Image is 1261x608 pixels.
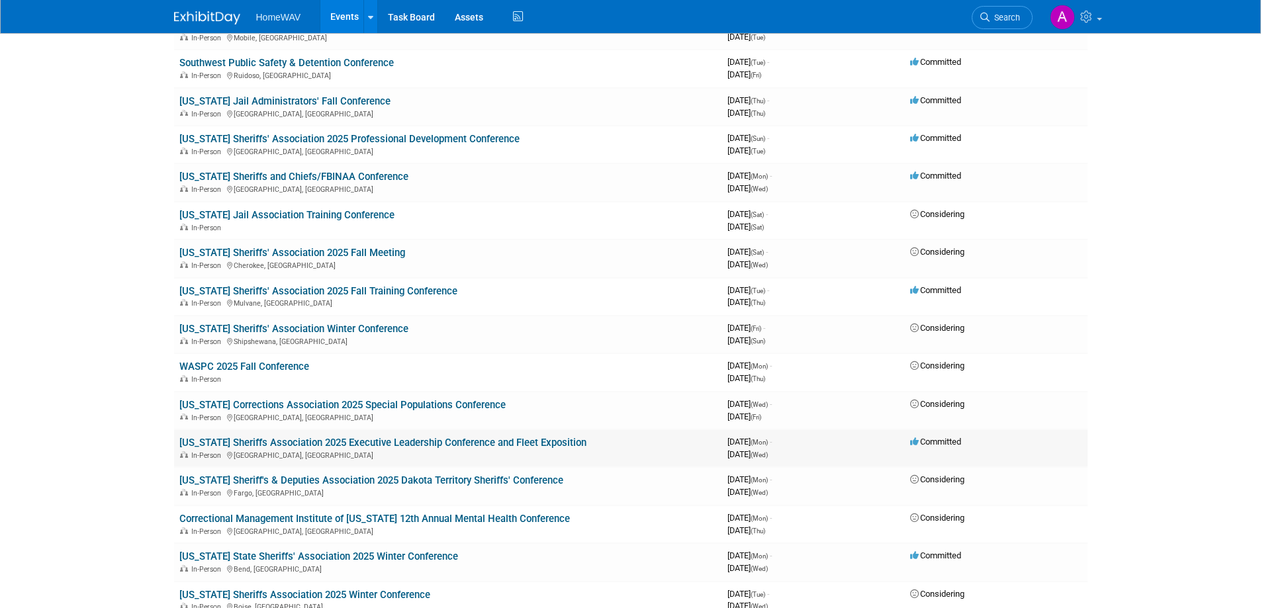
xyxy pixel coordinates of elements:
span: In-Person [191,71,225,80]
img: In-Person Event [180,413,188,420]
span: In-Person [191,148,225,156]
div: [GEOGRAPHIC_DATA], [GEOGRAPHIC_DATA] [179,412,717,422]
span: (Fri) [751,71,761,79]
span: [DATE] [727,323,765,333]
span: [DATE] [727,259,768,269]
img: In-Person Event [180,489,188,496]
span: [DATE] [727,57,769,67]
span: (Wed) [751,451,768,458]
div: Ruidoso, [GEOGRAPHIC_DATA] [179,69,717,80]
img: In-Person Event [180,337,188,344]
span: (Tue) [751,59,765,66]
span: (Tue) [751,34,765,41]
span: [DATE] [727,222,764,232]
span: - [770,437,772,447]
span: [DATE] [727,513,772,523]
img: In-Person Event [180,299,188,306]
span: (Mon) [751,363,768,370]
span: (Mon) [751,439,768,446]
span: (Mon) [751,515,768,522]
span: (Sun) [751,337,765,345]
span: In-Person [191,299,225,308]
span: - [766,209,768,219]
span: [DATE] [727,32,765,42]
span: [DATE] [727,373,765,383]
div: [GEOGRAPHIC_DATA], [GEOGRAPHIC_DATA] [179,183,717,194]
a: [US_STATE] Sheriffs and Chiefs/FBINAA Conference [179,171,408,183]
div: Mobile, [GEOGRAPHIC_DATA] [179,32,717,42]
img: Amanda Jasper [1050,5,1075,30]
span: [DATE] [727,525,765,535]
img: In-Person Event [180,34,188,40]
span: (Thu) [751,527,765,535]
a: [US_STATE] Jail Administrators' Fall Conference [179,95,391,107]
span: (Wed) [751,401,768,408]
span: (Thu) [751,375,765,382]
span: (Wed) [751,565,768,572]
span: In-Person [191,261,225,270]
a: [US_STATE] Corrections Association 2025 Special Populations Conference [179,399,506,411]
span: Considering [910,361,964,370]
span: (Sat) [751,224,764,231]
a: WASPC 2025 Fall Conference [179,361,309,372]
span: - [770,171,772,181]
span: - [770,474,772,484]
span: In-Person [191,527,225,536]
span: In-Person [191,489,225,498]
span: [DATE] [727,437,772,447]
img: In-Person Event [180,451,188,458]
span: In-Person [191,413,225,422]
span: In-Person [191,451,225,460]
span: - [763,323,765,333]
div: [GEOGRAPHIC_DATA], [GEOGRAPHIC_DATA] [179,108,717,118]
a: [US_STATE] Sheriffs' Association 2025 Professional Development Conference [179,133,520,145]
span: [DATE] [727,474,772,484]
span: [DATE] [727,563,768,573]
span: [DATE] [727,487,768,497]
a: [US_STATE] State Sheriffs' Association 2025 Winter Conference [179,550,458,562]
span: Considering [910,209,964,219]
div: Bend, [GEOGRAPHIC_DATA] [179,563,717,574]
span: In-Person [191,185,225,194]
span: Considering [910,323,964,333]
span: Committed [910,285,961,295]
span: In-Person [191,375,225,384]
span: Committed [910,95,961,105]
img: In-Person Event [180,565,188,572]
span: Committed [910,171,961,181]
span: Committed [910,57,961,67]
img: In-Person Event [180,224,188,230]
span: (Wed) [751,261,768,269]
span: Search [990,13,1020,22]
span: (Sat) [751,249,764,256]
span: Considering [910,589,964,599]
span: (Fri) [751,413,761,421]
a: [US_STATE] Jail Association Training Conference [179,209,395,221]
div: Fargo, [GEOGRAPHIC_DATA] [179,487,717,498]
div: Cherokee, [GEOGRAPHIC_DATA] [179,259,717,270]
span: (Mon) [751,552,768,560]
span: (Sun) [751,135,765,142]
span: Committed [910,437,961,447]
a: Correctional Management Institute of [US_STATE] 12th Annual Mental Health Conference [179,513,570,525]
span: (Thu) [751,299,765,306]
span: (Sat) [751,211,764,218]
span: - [770,550,772,560]
div: [GEOGRAPHIC_DATA], [GEOGRAPHIC_DATA] [179,525,717,536]
span: [DATE] [727,146,765,155]
span: In-Person [191,337,225,346]
span: [DATE] [727,285,769,295]
span: - [767,285,769,295]
div: Mulvane, [GEOGRAPHIC_DATA] [179,297,717,308]
span: [DATE] [727,183,768,193]
span: - [766,247,768,257]
div: [GEOGRAPHIC_DATA], [GEOGRAPHIC_DATA] [179,449,717,460]
span: [DATE] [727,95,769,105]
span: - [770,361,772,370]
span: [DATE] [727,399,772,409]
a: [US_STATE] Sheriff's & Deputies Association 2025 Dakota Territory Sheriffs' Conference [179,474,563,486]
span: In-Person [191,34,225,42]
span: (Fri) [751,325,761,332]
span: - [770,513,772,523]
span: In-Person [191,110,225,118]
